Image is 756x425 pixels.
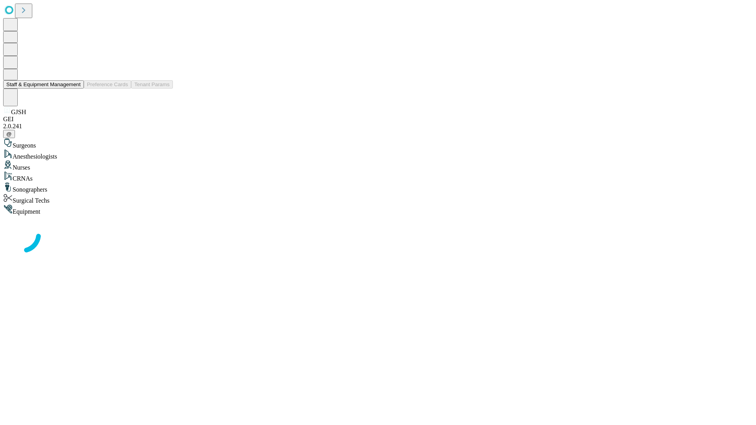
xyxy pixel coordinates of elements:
[3,149,753,160] div: Anesthesiologists
[84,80,131,89] button: Preference Cards
[3,160,753,171] div: Nurses
[3,182,753,193] div: Sonographers
[131,80,173,89] button: Tenant Params
[3,80,84,89] button: Staff & Equipment Management
[3,123,753,130] div: 2.0.241
[3,204,753,215] div: Equipment
[3,138,753,149] div: Surgeons
[3,130,15,138] button: @
[11,109,26,115] span: GJSH
[6,131,12,137] span: @
[3,171,753,182] div: CRNAs
[3,193,753,204] div: Surgical Techs
[3,116,753,123] div: GEI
